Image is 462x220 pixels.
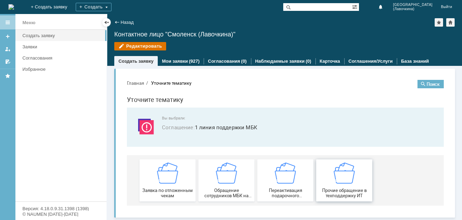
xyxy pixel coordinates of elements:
span: Расширенный поиск [352,3,359,10]
div: (927) [189,59,199,64]
a: Заявки [20,41,105,52]
a: Мои согласования [2,56,13,67]
a: Переактивация подарочного сертификата [136,85,192,127]
div: Сделать домашней страницей [446,18,455,27]
img: logo [8,4,14,10]
button: Поиск [296,6,322,14]
img: getfafe0041f1c547558d014b707d1d9f05 [154,88,175,109]
a: Карточка [320,59,340,64]
div: Скрыть меню [102,18,111,27]
div: © NAUMEN [DATE]-[DATE] [22,212,100,216]
a: Согласования [208,59,240,64]
a: Согласования [20,53,105,63]
button: Обращение сотрудников МБК на недоступность тех. поддержки [77,85,133,127]
span: Соглашение : [41,49,74,56]
div: (0) [241,59,247,64]
span: (Лавочкина) [393,7,433,11]
span: Вы выбрали: [41,42,314,46]
a: Создать заявку [20,30,105,41]
img: svg%3E [14,42,35,63]
a: Мои заявки [2,43,13,55]
img: getfafe0041f1c547558d014b707d1d9f05 [95,88,116,109]
a: База знаний [401,59,429,64]
a: Мои заявки [162,59,188,64]
div: Добавить в избранное [435,18,443,27]
a: Прочие обращение в техподдержку ИТ [195,85,251,127]
a: Соглашения/Услуги [348,59,393,64]
a: Наблюдаемые заявки [255,59,305,64]
img: getfafe0041f1c547558d014b707d1d9f05 [212,88,233,109]
span: 1 линия поддержки МБК [41,49,314,57]
img: getfafe0041f1c547558d014b707d1d9f05 [36,88,57,109]
button: Заявка по отложенным чекам [18,85,74,127]
div: Версия: 4.18.0.9.31.1398 (1398) [22,206,100,211]
div: Заявки [22,44,102,49]
a: Создать заявку [2,31,13,42]
div: Уточните тематику [30,6,70,12]
div: Создать заявку [22,33,102,38]
span: Заявка по отложенным чекам [20,114,72,124]
button: Главная [6,6,23,12]
div: Меню [22,19,35,27]
span: Обращение сотрудников МБК на недоступность тех. поддержки [79,114,131,124]
span: Переактивация подарочного сертификата [138,114,190,124]
div: Контактное лицо "Смоленск (Лавочкина)" [114,31,455,38]
div: Избранное [22,67,95,72]
span: Прочие обращение в техподдержку ИТ [197,114,249,124]
h1: Уточните тематику [6,20,322,30]
a: Назад [121,20,134,25]
div: Согласования [22,55,102,61]
div: (0) [306,59,311,64]
a: Создать заявку [118,59,154,64]
a: Перейти на домашнюю страницу [8,4,14,10]
div: Создать [76,3,111,11]
span: [GEOGRAPHIC_DATA] [393,3,433,7]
